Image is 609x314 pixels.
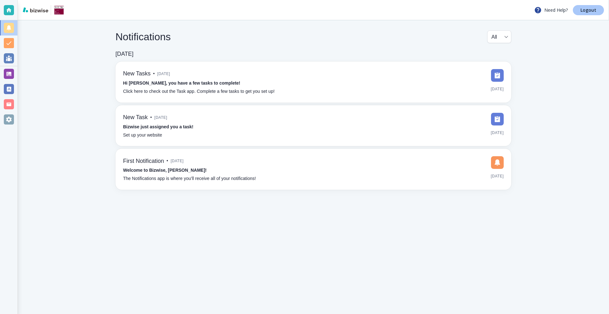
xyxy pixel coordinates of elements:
p: Click here to check out the Task app. Complete a few tasks to get you set up! [123,88,275,95]
strong: Bizwise just assigned you a task! [123,124,193,129]
img: N.E.W. Insurance & Financial Services LLC [54,5,64,15]
span: [DATE] [491,128,504,138]
h6: First Notification [123,158,164,165]
p: The Notifications app is where you’ll receive all of your notifications! [123,175,256,182]
h6: [DATE] [115,51,134,58]
p: • [167,157,168,164]
p: Set up your website [123,132,162,139]
div: All [491,31,507,43]
strong: Hi [PERSON_NAME], you have a few tasks to complete! [123,80,240,86]
span: [DATE] [154,113,167,122]
img: DashboardSidebarTasks.svg [491,113,504,125]
a: Logout [573,5,604,15]
a: First Notification•[DATE]Welcome to Bizwise, [PERSON_NAME]!The Notifications app is where you’ll ... [115,149,511,190]
h6: New Task [123,114,148,121]
strong: Welcome to Bizwise, [PERSON_NAME]! [123,168,206,173]
p: Need Help? [534,6,568,14]
p: • [153,70,155,77]
span: [DATE] [157,69,170,79]
img: bizwise [23,7,48,12]
span: [DATE] [171,156,184,166]
img: DashboardSidebarNotification.svg [491,156,504,169]
span: [DATE] [491,171,504,181]
h4: Notifications [115,31,171,43]
h6: New Tasks [123,70,151,77]
span: [DATE] [491,84,504,94]
a: New Tasks•[DATE]Hi [PERSON_NAME], you have a few tasks to complete!Click here to check out the Ta... [115,61,511,103]
a: New Task•[DATE]Bizwise just assigned you a task!Set up your website[DATE] [115,105,511,146]
p: • [150,114,152,121]
p: Logout [580,8,596,12]
img: DashboardSidebarTasks.svg [491,69,504,82]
